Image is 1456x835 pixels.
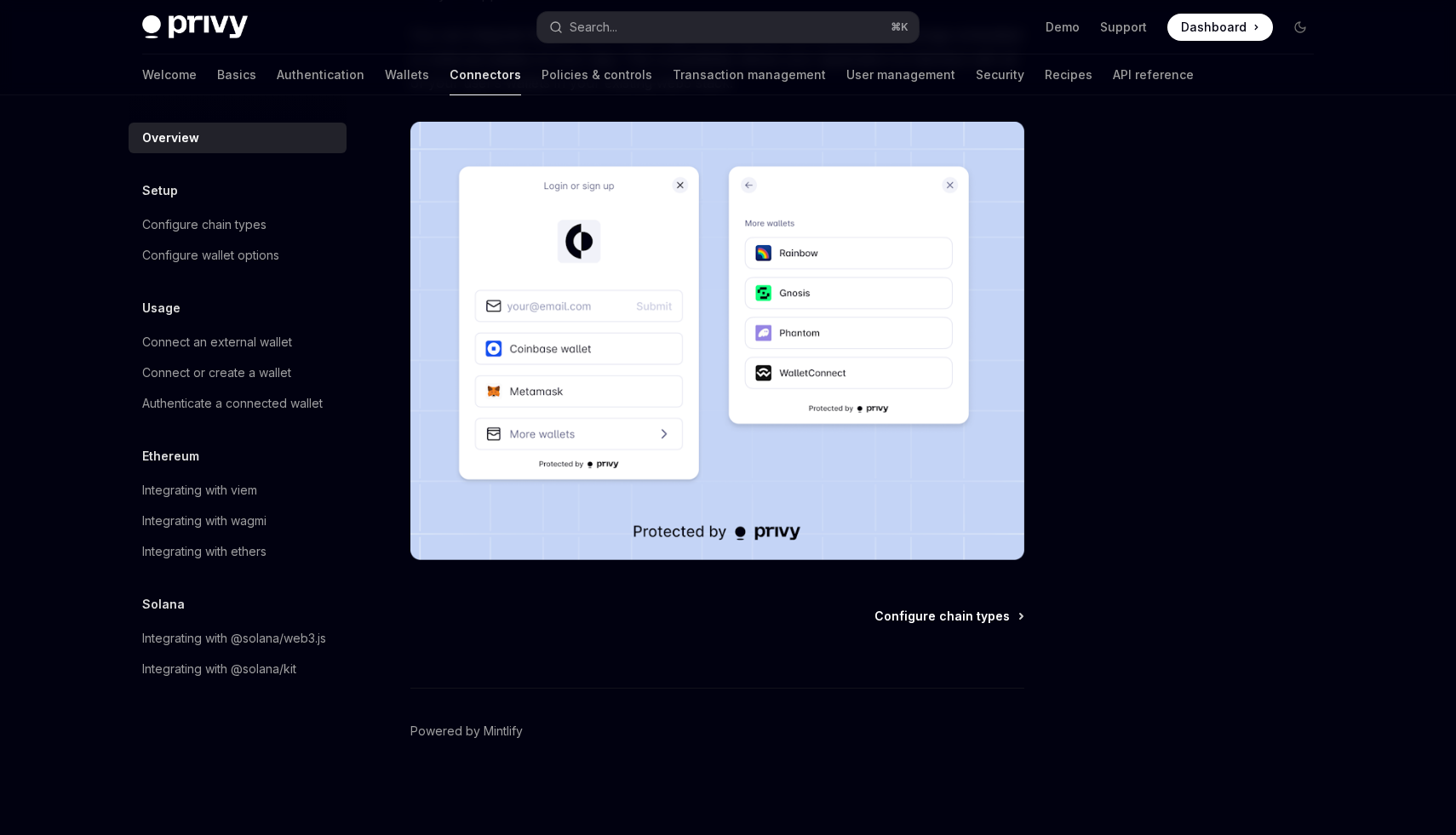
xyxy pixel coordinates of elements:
[142,54,197,95] a: Welcome
[542,54,652,95] a: Policies & controls
[142,594,185,615] h5: Solana
[129,240,347,271] a: Configure wallet options
[142,214,267,235] div: Configure chain types
[1181,19,1247,36] span: Dashboard
[129,209,347,240] a: Configure chain types
[410,723,523,740] a: Powered by Mintlify
[142,480,257,500] div: Integrating with viem
[537,12,919,43] button: Search...⌘K
[129,123,347,153] a: Overview
[1287,14,1314,41] button: Toggle dark mode
[1167,14,1273,41] a: Dashboard
[142,180,178,201] h5: Setup
[142,332,292,352] div: Connect an external wallet
[142,128,199,148] div: Overview
[142,363,291,383] div: Connect or create a wallet
[142,659,296,679] div: Integrating with @solana/kit
[142,541,267,562] div: Integrating with ethers
[1113,54,1194,95] a: API reference
[129,357,347,388] a: Connect or create a wallet
[142,15,248,39] img: dark logo
[846,54,955,95] a: User management
[142,393,323,414] div: Authenticate a connected wallet
[1100,19,1147,36] a: Support
[217,54,256,95] a: Basics
[142,511,267,531] div: Integrating with wagmi
[385,54,429,95] a: Wallets
[874,608,1023,625] a: Configure chain types
[570,17,617,37] div: Search...
[1045,54,1092,95] a: Recipes
[129,388,347,419] a: Authenticate a connected wallet
[129,654,347,684] a: Integrating with @solana/kit
[142,446,199,466] h5: Ethereum
[1046,19,1080,36] a: Demo
[891,20,909,34] span: ⌘ K
[142,628,326,649] div: Integrating with @solana/web3.js
[129,475,347,506] a: Integrating with viem
[142,245,279,266] div: Configure wallet options
[976,54,1024,95] a: Security
[277,54,364,95] a: Authentication
[129,327,347,357] a: Connect an external wallet
[142,298,181,318] h5: Usage
[874,608,1010,625] span: Configure chain types
[129,623,347,654] a: Integrating with @solana/web3.js
[673,54,826,95] a: Transaction management
[410,122,1024,560] img: Connectors3
[129,506,347,536] a: Integrating with wagmi
[450,54,521,95] a: Connectors
[129,536,347,567] a: Integrating with ethers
